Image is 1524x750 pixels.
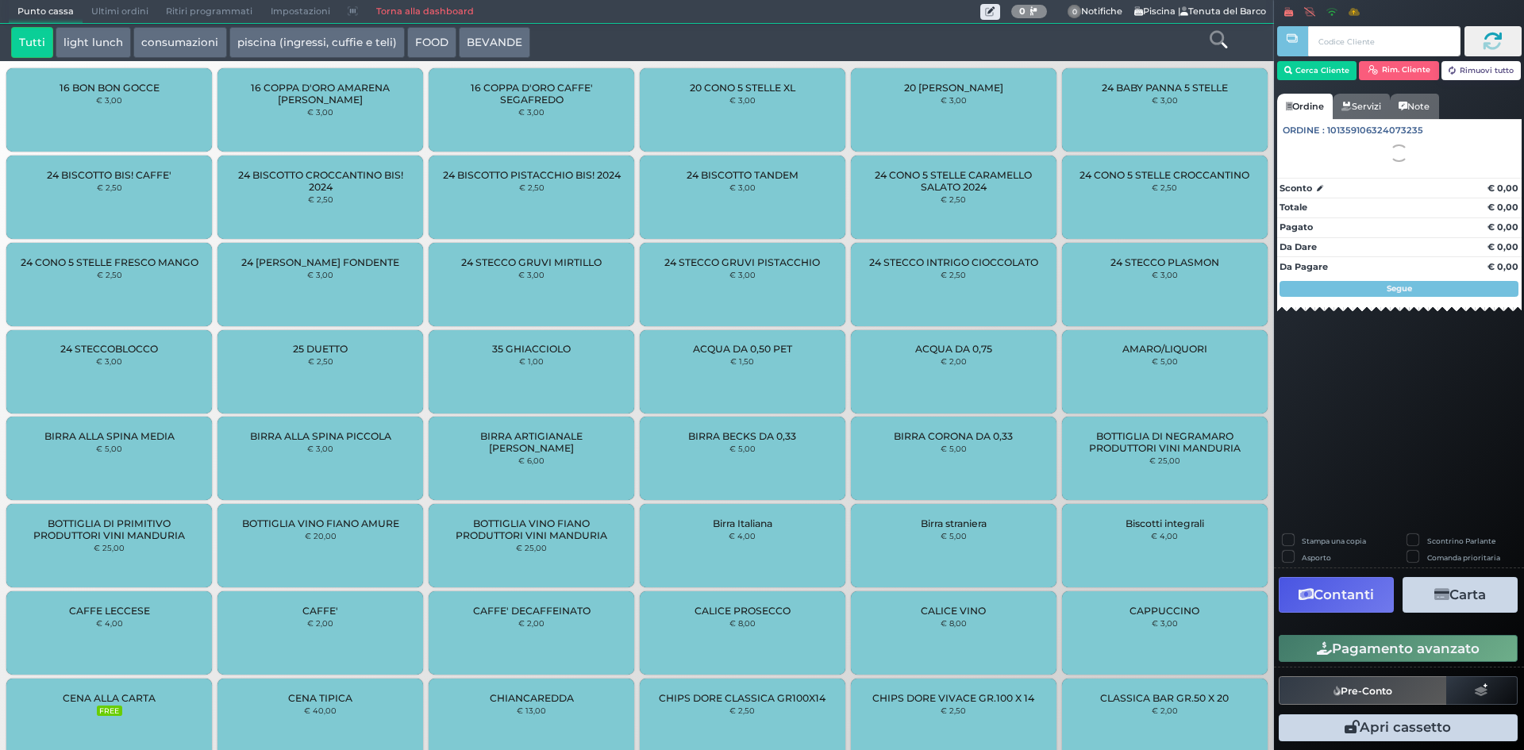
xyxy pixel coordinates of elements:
button: Rim. Cliente [1359,61,1439,80]
small: € 3,00 [729,270,756,279]
span: 24 [PERSON_NAME] FONDENTE [241,256,399,268]
small: € 4,00 [729,531,756,540]
span: Ritiri programmati [157,1,261,23]
small: € 2,50 [97,183,122,192]
small: € 5,00 [729,444,756,453]
span: 24 CONO 5 STELLE CROCCANTINO [1079,169,1249,181]
small: € 3,00 [729,183,756,192]
button: Apri cassetto [1279,714,1518,741]
span: CHIPS DORE CLASSICA GR100X14 [659,692,825,704]
small: € 6,00 [518,456,545,465]
small: € 25,00 [1149,456,1180,465]
small: € 2,00 [941,356,967,366]
small: € 3,00 [518,107,545,117]
small: € 3,00 [941,95,967,105]
button: Carta [1403,577,1518,613]
button: consumazioni [133,27,226,59]
span: BOTTIGLIA VINO FIANO AMURE [242,517,399,529]
span: 24 BISCOTTO PISTACCHIO BIS! 2024 [443,169,621,181]
a: Ordine [1277,94,1333,119]
small: € 3,00 [307,444,333,453]
small: € 3,00 [307,270,333,279]
span: 20 CONO 5 STELLE XL [690,82,795,94]
span: BOTTIGLIA DI NEGRAMARO PRODUTTORI VINI MANDURIA [1075,430,1253,454]
small: € 2,50 [729,706,755,715]
small: € 5,00 [1152,356,1178,366]
label: Asporto [1302,552,1331,563]
span: CAFFE LECCESE [69,605,150,617]
small: € 2,50 [941,706,966,715]
small: € 3,00 [1152,270,1178,279]
span: 24 CONO 5 STELLE CARAMELLO SALATO 2024 [864,169,1043,193]
small: € 2,50 [308,194,333,204]
button: Contanti [1279,577,1394,613]
span: CENA ALLA CARTA [63,692,156,704]
span: 24 STECCO PLASMON [1110,256,1219,268]
small: € 5,00 [96,444,122,453]
small: € 2,50 [1152,183,1177,192]
span: 101359106324073235 [1327,124,1423,137]
button: Rimuovi tutto [1441,61,1522,80]
input: Codice Cliente [1308,26,1460,56]
span: BIRRA ALLA SPINA PICCOLA [250,430,391,442]
small: € 3,00 [729,95,756,105]
small: € 2,50 [519,183,545,192]
button: piscina (ingressi, cuffie e teli) [229,27,405,59]
button: Pre-Conto [1279,676,1447,705]
span: 0 [1068,5,1082,19]
span: 35 GHIACCIOLO [492,343,571,355]
small: € 4,00 [96,618,123,628]
span: Biscotti integrali [1126,517,1204,529]
span: 24 STECCO GRUVI MIRTILLO [461,256,602,268]
small: € 2,50 [308,356,333,366]
span: 24 BISCOTTO CROCCANTINO BIS! 2024 [231,169,410,193]
small: € 5,00 [941,531,967,540]
strong: Sconto [1280,182,1312,195]
span: Ultimi ordini [83,1,157,23]
span: 20 [PERSON_NAME] [904,82,1003,94]
button: Tutti [11,27,53,59]
span: CALICE PROSECCO [695,605,791,617]
small: € 4,00 [1151,531,1178,540]
small: FREE [97,706,122,717]
small: € 3,00 [96,356,122,366]
span: CENA TIPICA [288,692,352,704]
span: ACQUA DA 0,75 [915,343,992,355]
span: 24 STECCOBLOCCO [60,343,158,355]
a: Note [1390,94,1438,119]
small: € 3,00 [1152,95,1178,105]
strong: € 0,00 [1487,241,1518,252]
small: € 3,00 [96,95,122,105]
small: € 3,00 [1152,618,1178,628]
strong: € 0,00 [1487,202,1518,213]
span: CHIPS DORE VIVACE GR.100 X 14 [872,692,1034,704]
span: 16 BON BON GOCCE [60,82,160,94]
span: 24 BISCOTTO TANDEM [687,169,799,181]
span: BIRRA ALLA SPINA MEDIA [44,430,175,442]
span: Punto cassa [9,1,83,23]
span: Impostazioni [262,1,339,23]
small: € 13,00 [517,706,546,715]
small: € 25,00 [94,543,125,552]
small: € 40,00 [304,706,337,715]
span: CAFFE' DECAFFEINATO [473,605,591,617]
button: FOOD [407,27,456,59]
button: BEVANDE [459,27,530,59]
span: 24 STECCO INTRIGO CIOCCOLATO [869,256,1038,268]
button: light lunch [56,27,131,59]
span: Birra Italiana [713,517,772,529]
span: 24 STECCO GRUVI PISTACCHIO [664,256,820,268]
small: € 20,00 [305,531,337,540]
small: € 2,50 [941,194,966,204]
span: Birra straniera [921,517,987,529]
small: € 2,50 [941,270,966,279]
small: € 8,00 [941,618,967,628]
small: € 2,00 [307,618,333,628]
span: BOTTIGLIA VINO FIANO PRODUTTORI VINI MANDURIA [442,517,621,541]
span: BIRRA CORONA DA 0,33 [894,430,1013,442]
small: € 8,00 [729,618,756,628]
small: € 2,00 [1152,706,1178,715]
small: € 2,00 [518,618,545,628]
span: 25 DUETTO [293,343,348,355]
span: BIRRA ARTIGIANALE [PERSON_NAME] [442,430,621,454]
